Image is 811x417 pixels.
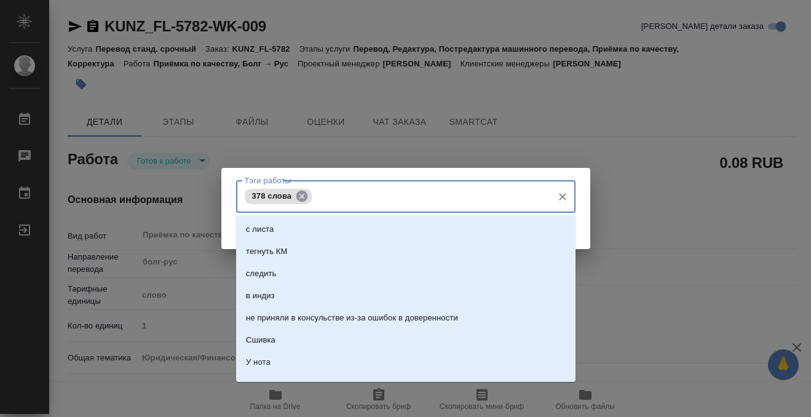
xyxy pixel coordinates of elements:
p: следить [246,268,276,280]
p: сшивка [246,378,274,391]
span: 378 слова [245,191,299,201]
p: с листа [246,223,274,236]
button: Очистить [554,188,571,205]
p: Сшивка [246,334,275,346]
p: не приняли в консульстве из-за ошибок в доверенности [246,312,458,324]
p: тегнуть КМ [246,245,287,258]
div: 378 слова [245,189,312,204]
p: в индиз [246,290,275,302]
p: У нота [246,356,271,368]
